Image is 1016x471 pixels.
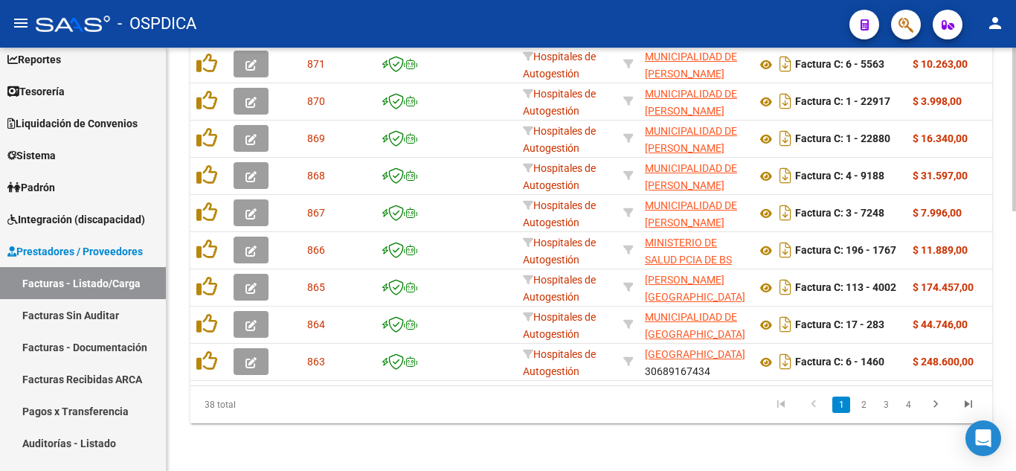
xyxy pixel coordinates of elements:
i: Descargar documento [776,201,795,225]
div: 30681618089 [645,48,745,80]
strong: Factura C: 6 - 5563 [795,59,884,71]
i: Descargar documento [776,164,795,188]
a: go to first page [767,397,795,413]
strong: Factura C: 196 - 1767 [795,245,896,257]
span: Hospitales de Autogestión [523,125,596,154]
div: 38 total [190,386,348,423]
span: MUNICIPALIDAD DE [PERSON_NAME] [645,125,737,154]
span: MINISTERIO DE SALUD PCIA DE BS AS [645,237,732,283]
div: 30626983398 [645,234,745,266]
span: Prestadores / Proveedores [7,243,143,260]
strong: Factura C: 1 - 22880 [795,133,890,145]
span: [GEOGRAPHIC_DATA] [645,348,745,360]
a: 2 [855,397,872,413]
i: Descargar documento [776,238,795,262]
span: 870 [307,95,325,107]
span: Liquidación de Convenios [7,115,138,132]
a: 3 [877,397,895,413]
div: 30681618089 [645,197,745,228]
span: Hospitales de Autogestión [523,162,596,191]
strong: $ 44.746,00 [913,318,968,330]
div: 30681618089 [645,123,745,154]
span: MUNICIPALIDAD DE [PERSON_NAME] [645,88,737,117]
mat-icon: menu [12,14,30,32]
strong: $ 11.889,00 [913,244,968,256]
span: MUNICIPALIDAD DE [PERSON_NAME] [645,162,737,191]
a: go to last page [954,397,983,413]
li: page 2 [852,392,875,417]
div: 30708055464 [645,272,745,303]
strong: $ 31.597,00 [913,170,968,182]
span: 871 [307,58,325,70]
span: Integración (discapacidad) [7,211,145,228]
span: Hospitales de Autogestión [523,51,596,80]
strong: $ 16.340,00 [913,132,968,144]
li: page 3 [875,392,897,417]
div: Open Intercom Messenger [965,420,1001,456]
strong: $ 248.600,00 [913,356,974,368]
strong: Factura C: 6 - 1460 [795,356,884,368]
span: 869 [307,132,325,144]
span: Hospitales de Autogestión [523,348,596,377]
div: 30683897090 [645,309,745,340]
strong: $ 7.996,00 [913,207,962,219]
i: Descargar documento [776,275,795,299]
strong: Factura C: 4 - 9188 [795,170,884,182]
strong: $ 174.457,00 [913,281,974,293]
div: 30681618089 [645,160,745,191]
strong: Factura C: 113 - 4002 [795,282,896,294]
a: go to previous page [800,397,828,413]
a: go to next page [922,397,950,413]
span: Hospitales de Autogestión [523,237,596,266]
strong: $ 10.263,00 [913,58,968,70]
i: Descargar documento [776,313,795,336]
span: Tesorería [7,83,65,100]
span: 863 [307,356,325,368]
a: 4 [899,397,917,413]
span: 868 [307,170,325,182]
li: page 4 [897,392,919,417]
strong: Factura C: 17 - 283 [795,319,884,331]
strong: Factura C: 3 - 7248 [795,208,884,220]
span: - OSPDICA [118,7,196,40]
span: Reportes [7,51,61,68]
span: Hospitales de Autogestión [523,311,596,340]
div: 30689167434 [645,346,745,377]
span: 866 [307,244,325,256]
span: MUNICIPALIDAD DE [PERSON_NAME] [645,51,737,80]
strong: $ 3.998,00 [913,95,962,107]
span: Sistema [7,147,56,164]
i: Descargar documento [776,126,795,150]
span: 865 [307,281,325,293]
span: Hospitales de Autogestión [523,88,596,117]
a: 1 [832,397,850,413]
span: 867 [307,207,325,219]
mat-icon: person [986,14,1004,32]
span: Padrón [7,179,55,196]
span: [PERSON_NAME][GEOGRAPHIC_DATA] GRANADEROS A CABALLOS [645,274,745,336]
span: Hospitales de Autogestión [523,274,596,303]
span: MUNICIPALIDAD DE [GEOGRAPHIC_DATA] [645,311,745,340]
i: Descargar documento [776,350,795,374]
i: Descargar documento [776,52,795,76]
span: Hospitales de Autogestión [523,199,596,228]
strong: Factura C: 1 - 22917 [795,96,890,108]
span: MUNICIPALIDAD DE [PERSON_NAME] [645,199,737,228]
div: 30681618089 [645,86,745,117]
li: page 1 [830,392,852,417]
i: Descargar documento [776,89,795,113]
span: 864 [307,318,325,330]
